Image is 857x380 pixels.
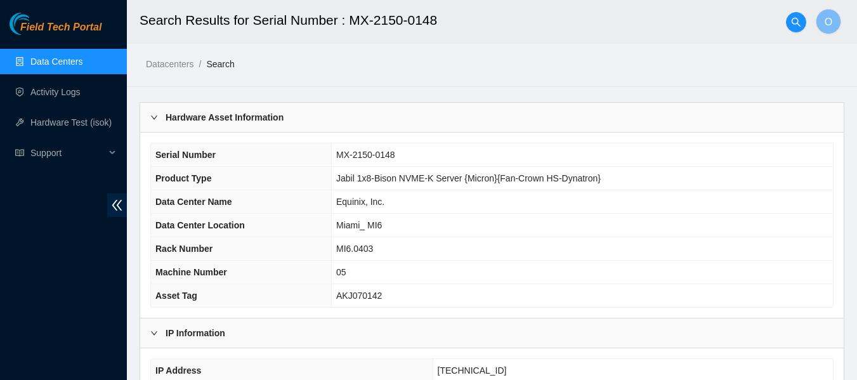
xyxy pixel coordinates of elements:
[146,59,193,69] a: Datacenters
[30,117,112,128] a: Hardware Test (isok)
[107,193,127,217] span: double-left
[155,244,213,254] span: Rack Number
[10,23,101,39] a: Akamai TechnologiesField Tech Portal
[155,220,245,230] span: Data Center Location
[155,150,216,160] span: Serial Number
[150,329,158,337] span: right
[786,12,806,32] button: search
[166,326,225,340] b: IP Information
[787,17,806,27] span: search
[150,114,158,121] span: right
[336,244,373,254] span: MI6.0403
[20,22,101,34] span: Field Tech Portal
[140,318,844,348] div: IP Information
[336,220,382,230] span: Miami_ MI6
[336,150,395,160] span: MX-2150-0148
[155,267,227,277] span: Machine Number
[155,291,197,301] span: Asset Tag
[336,291,382,301] span: AKJ070142
[155,365,201,376] span: IP Address
[155,173,211,183] span: Product Type
[336,267,346,277] span: 05
[10,13,64,35] img: Akamai Technologies
[199,59,201,69] span: /
[166,110,284,124] b: Hardware Asset Information
[30,56,82,67] a: Data Centers
[336,173,601,183] span: Jabil 1x8-Bison NVME-K Server {Micron}{Fan-Crown HS-Dynatron}
[30,87,81,97] a: Activity Logs
[155,197,232,207] span: Data Center Name
[140,103,844,132] div: Hardware Asset Information
[825,14,832,30] span: O
[816,9,841,34] button: O
[15,148,24,157] span: read
[336,197,384,207] span: Equinix, Inc.
[438,365,507,376] span: [TECHNICAL_ID]
[30,140,105,166] span: Support
[206,59,234,69] a: Search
